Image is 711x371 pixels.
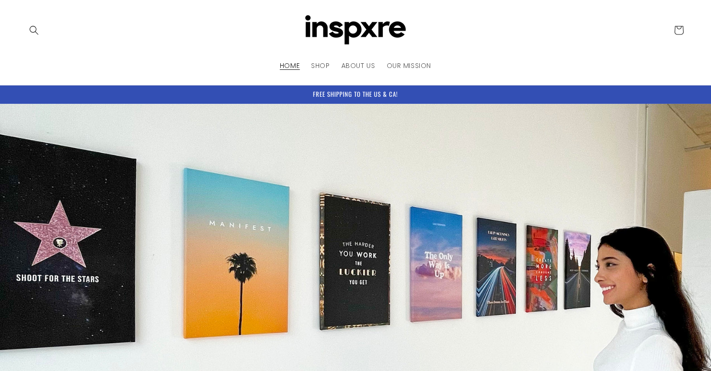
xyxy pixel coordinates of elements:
span: OUR MISSION [387,61,432,70]
span: HOME [280,61,300,70]
a: HOME [274,56,305,76]
div: Announcement [24,85,687,103]
a: INSPXRE [298,9,414,51]
span: FREE SHIPPING TO THE US & CA! [313,89,398,99]
span: ABOUT US [341,61,375,70]
summary: Search [24,20,44,41]
a: OUR MISSION [381,56,437,76]
a: ABOUT US [336,56,381,76]
a: SHOP [305,56,335,76]
span: SHOP [311,61,329,70]
img: INSPXRE [301,13,410,47]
